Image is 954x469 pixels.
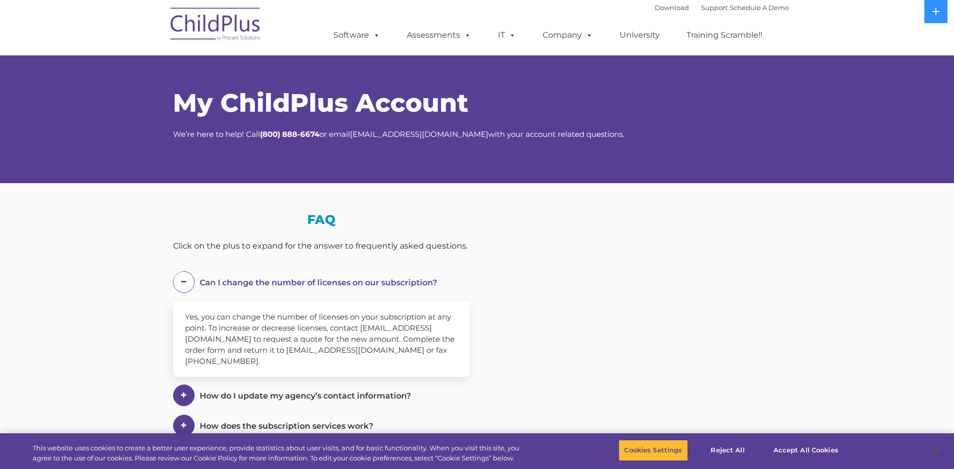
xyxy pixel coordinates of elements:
[323,25,390,45] a: Software
[263,129,319,139] strong: 800) 888-6674
[610,25,670,45] a: University
[697,440,759,461] button: Reject All
[200,278,437,287] span: Can I change the number of licenses on our subscription?
[200,391,411,401] span: How do I update my agency’s contact information?
[260,129,263,139] strong: (
[350,129,488,139] a: [EMAIL_ADDRESS][DOMAIN_NAME]
[173,239,470,254] div: Click on the plus to expand for the answer to frequently asked questions.
[533,25,603,45] a: Company
[655,4,689,12] a: Download
[173,88,468,118] span: My ChildPlus Account
[165,1,266,51] img: ChildPlus by Procare Solutions
[655,4,789,12] font: |
[397,25,481,45] a: Assessments
[488,25,526,45] a: IT
[173,213,470,226] h3: FAQ
[33,443,525,463] div: This website uses cookies to create a better user experience, provide statistics about user visit...
[676,25,772,45] a: Training Scramble!!
[619,440,687,461] button: Cookies Settings
[173,301,470,377] div: Yes, you can change the number of licenses on your subscription at any point. To increase or decr...
[701,4,728,12] a: Support
[730,4,789,12] a: Schedule A Demo
[173,129,624,139] span: We’re here to help! Call or email with your account related questions.
[927,439,949,461] button: Close
[768,440,844,461] button: Accept All Cookies
[200,421,373,431] span: How does the subscription services work?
